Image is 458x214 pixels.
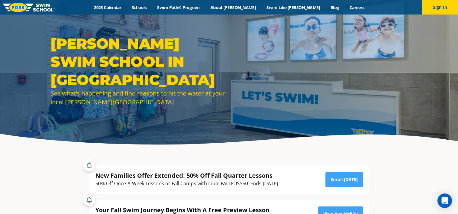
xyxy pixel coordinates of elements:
h1: [PERSON_NAME] Swim School in [GEOGRAPHIC_DATA] [51,34,226,89]
img: FOSS Swim School Logo [3,3,55,12]
div: See what’s happening and find reasons to hit the water at your local [PERSON_NAME][GEOGRAPHIC_DATA]. [51,89,226,106]
a: About [PERSON_NAME] [205,5,261,10]
a: Careers [344,5,369,10]
div: Open Intercom Messenger [437,193,452,208]
div: Your Fall Swim Journey Begins With A Free Preview Lesson [95,206,298,214]
a: Swim Path® Program [152,5,205,10]
a: 2025 Calendar [89,5,127,10]
a: Enroll [DATE] [325,172,363,187]
a: Blog [325,5,344,10]
div: New Families Offer Extended: 50% Off Fall Quarter Lessons [95,171,279,180]
a: Swim Like [PERSON_NAME] [261,5,325,10]
div: 50% Off Once-A-Week Lessons or Fall Camps with code FALLFOSS50. Ends [DATE]. [95,180,279,188]
a: Schools [127,5,152,10]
